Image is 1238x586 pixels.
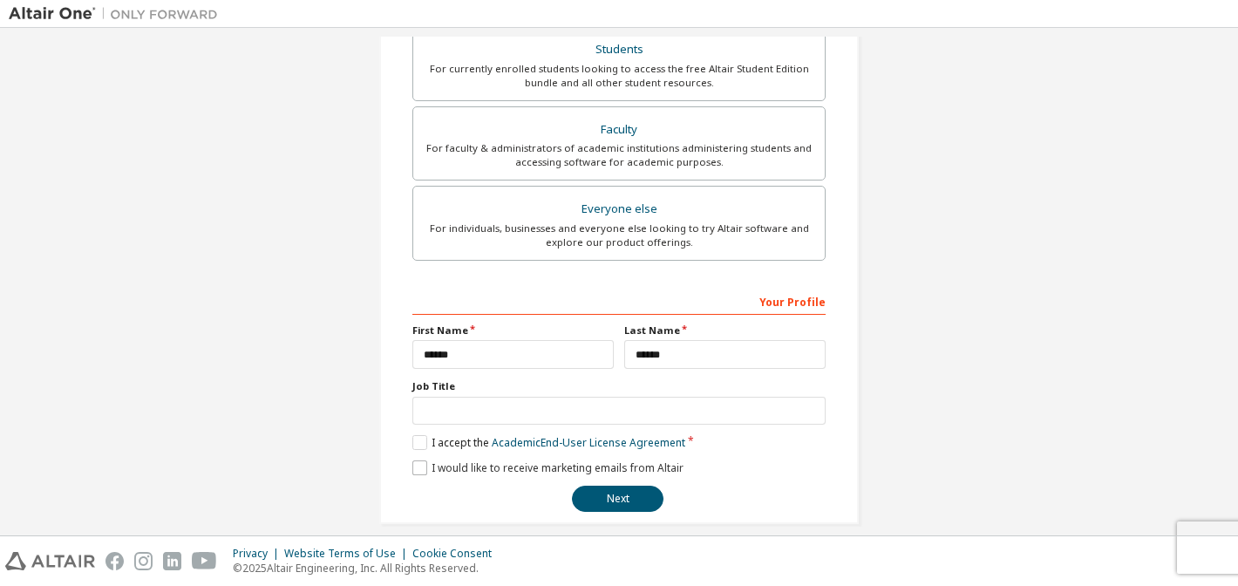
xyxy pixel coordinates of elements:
[424,37,814,62] div: Students
[9,5,227,23] img: Altair One
[105,552,124,570] img: facebook.svg
[424,141,814,169] div: For faculty & administrators of academic institutions administering students and accessing softwa...
[284,547,412,561] div: Website Terms of Use
[163,552,181,570] img: linkedin.svg
[412,287,826,315] div: Your Profile
[492,435,685,450] a: Academic End-User License Agreement
[572,486,663,512] button: Next
[412,379,826,393] label: Job Title
[192,552,217,570] img: youtube.svg
[424,197,814,221] div: Everyone else
[5,552,95,570] img: altair_logo.svg
[412,435,685,450] label: I accept the
[412,460,684,475] label: I would like to receive marketing emails from Altair
[233,561,502,576] p: © 2025 Altair Engineering, Inc. All Rights Reserved.
[424,62,814,90] div: For currently enrolled students looking to access the free Altair Student Edition bundle and all ...
[233,547,284,561] div: Privacy
[624,324,826,337] label: Last Name
[412,324,614,337] label: First Name
[424,221,814,249] div: For individuals, businesses and everyone else looking to try Altair software and explore our prod...
[412,547,502,561] div: Cookie Consent
[134,552,153,570] img: instagram.svg
[424,118,814,142] div: Faculty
